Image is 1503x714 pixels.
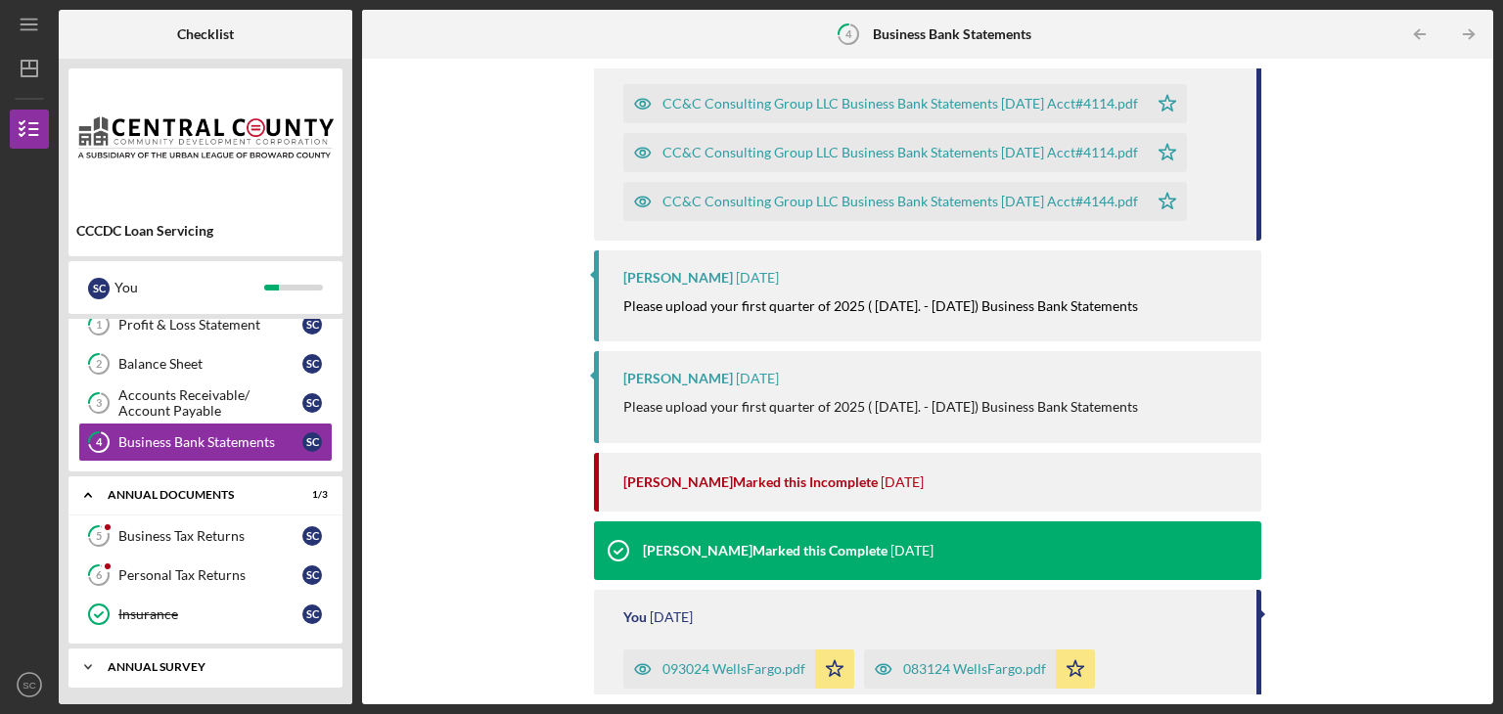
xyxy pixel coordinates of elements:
[118,387,302,419] div: Accounts Receivable/ Account Payable
[10,665,49,704] button: SC
[643,543,888,558] div: [PERSON_NAME] Marked this Complete
[873,26,1031,42] b: Business Bank Statements
[118,528,302,544] div: Business Tax Returns
[78,556,333,595] a: 6Personal Tax ReturnsSC
[293,489,328,501] div: 1 / 3
[903,661,1046,677] div: 083124 WellsFargo.pdf
[650,609,693,625] time: 2024-11-12 14:16
[302,354,322,374] div: S C
[78,344,333,383] a: 2Balance SheetSC
[78,305,333,344] a: 1Profit & Loss StatementSC
[118,356,302,372] div: Balance Sheet
[302,604,322,624] div: S C
[118,567,302,583] div: Personal Tax Returns
[662,194,1138,209] div: CC&C Consulting Group LLC Business Bank Statements [DATE] Acct#4144.pdf
[623,649,854,689] button: 093024 WellsFargo.pdf
[864,649,1095,689] button: 083124 WellsFargo.pdf
[96,358,102,371] tspan: 2
[302,565,322,585] div: S C
[623,270,733,286] div: [PERSON_NAME]
[177,26,234,42] b: Checklist
[736,371,779,386] time: 2025-05-12 01:10
[623,133,1187,172] button: CC&C Consulting Group LLC Business Bank Statements [DATE] Acct#4114.pdf
[88,278,110,299] div: S C
[623,297,1138,314] mark: Please upload your first quarter of 2025 ( [DATE]. - [DATE]) Business Bank Statements
[96,397,102,410] tspan: 3
[662,145,1138,160] div: CC&C Consulting Group LLC Business Bank Statements [DATE] Acct#4114.pdf
[845,27,852,40] tspan: 4
[890,543,934,558] time: 2024-11-12 16:02
[662,96,1138,112] div: CC&C Consulting Group LLC Business Bank Statements [DATE] Acct#4114.pdf
[623,474,878,490] div: [PERSON_NAME] Marked this Incomplete
[108,661,318,673] div: Annual Survey
[78,423,333,462] a: 4Business Bank StatementsSC
[118,434,302,450] div: Business Bank Statements
[96,319,102,332] tspan: 1
[23,680,35,691] text: SC
[108,489,279,501] div: Annual Documents
[302,432,322,452] div: S C
[114,271,264,304] div: You
[881,474,924,490] time: 2024-11-21 16:50
[662,661,805,677] div: 093024 WellsFargo.pdf
[96,530,102,543] tspan: 5
[302,526,322,546] div: S C
[623,84,1187,123] button: CC&C Consulting Group LLC Business Bank Statements [DATE] Acct#4114.pdf
[118,317,302,333] div: Profit & Loss Statement
[623,371,733,386] div: [PERSON_NAME]
[736,270,779,286] time: 2025-06-06 18:10
[623,182,1187,221] button: CC&C Consulting Group LLC Business Bank Statements [DATE] Acct#4144.pdf
[302,393,322,413] div: S C
[96,436,103,449] tspan: 4
[118,606,302,622] div: Insurance
[78,595,333,634] a: InsuranceSC
[623,396,1138,418] p: Please upload your first quarter of 2025 ( [DATE]. - [DATE]) Business Bank Statements
[302,315,322,335] div: S C
[78,516,333,556] a: 5Business Tax ReturnsSC
[68,78,342,196] img: Product logo
[623,609,647,625] div: You
[76,223,335,239] div: CCCDC Loan Servicing
[78,383,333,423] a: 3Accounts Receivable/ Account PayableSC
[96,569,103,582] tspan: 6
